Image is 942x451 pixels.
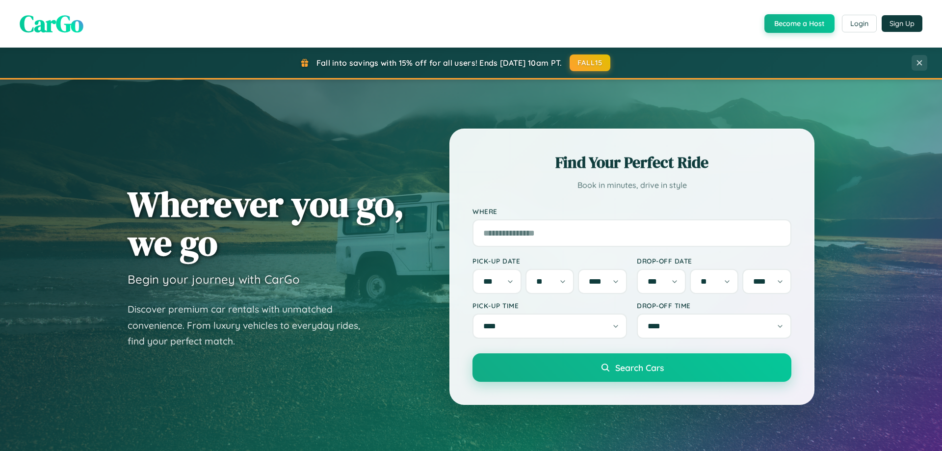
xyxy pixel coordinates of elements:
h1: Wherever you go, we go [128,185,404,262]
p: Book in minutes, drive in style [472,178,791,192]
h3: Begin your journey with CarGo [128,272,300,287]
label: Where [472,207,791,215]
label: Pick-up Date [472,257,627,265]
span: CarGo [20,7,83,40]
label: Drop-off Date [637,257,791,265]
button: Sign Up [882,15,922,32]
button: Search Cars [472,353,791,382]
span: Fall into savings with 15% off for all users! Ends [DATE] 10am PT. [316,58,562,68]
label: Pick-up Time [472,301,627,310]
button: Become a Host [764,14,835,33]
button: Login [842,15,877,32]
span: Search Cars [615,362,664,373]
label: Drop-off Time [637,301,791,310]
p: Discover premium car rentals with unmatched convenience. From luxury vehicles to everyday rides, ... [128,301,373,349]
h2: Find Your Perfect Ride [472,152,791,173]
button: FALL15 [570,54,611,71]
